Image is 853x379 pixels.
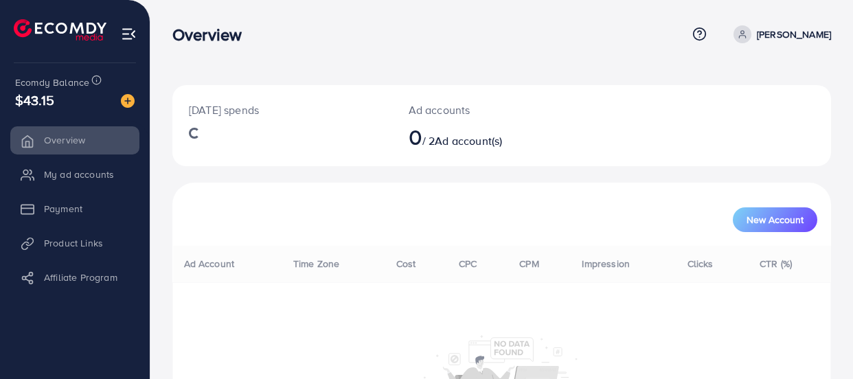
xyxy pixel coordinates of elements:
[747,215,804,225] span: New Account
[409,121,422,152] span: 0
[14,19,106,41] img: logo
[172,25,253,45] h3: Overview
[409,124,541,150] h2: / 2
[15,76,89,89] span: Ecomdy Balance
[409,102,541,118] p: Ad accounts
[435,133,502,148] span: Ad account(s)
[15,90,54,110] span: $43.15
[189,102,376,118] p: [DATE] spends
[121,94,135,108] img: image
[121,26,137,42] img: menu
[733,207,817,232] button: New Account
[757,26,831,43] p: [PERSON_NAME]
[728,25,831,43] a: [PERSON_NAME]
